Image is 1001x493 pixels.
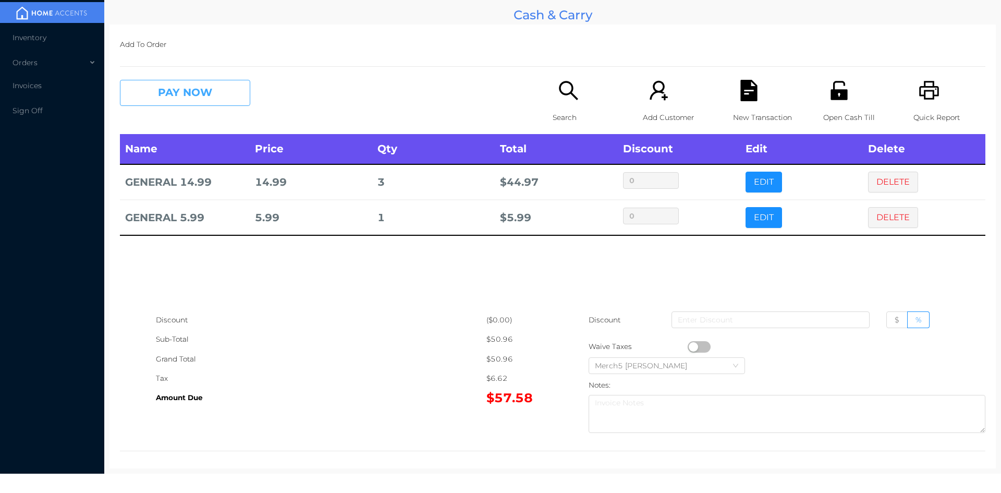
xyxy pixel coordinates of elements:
span: Invoices [13,81,42,90]
div: Grand Total [156,350,486,369]
p: Add Customer [643,108,715,127]
p: Discount [589,310,621,330]
p: New Transaction [733,108,805,127]
th: Discount [618,134,740,164]
th: Name [120,134,250,164]
label: Notes: [589,381,611,389]
td: 5.99 [250,200,372,235]
i: icon: file-text [738,80,760,101]
th: Qty [372,134,495,164]
td: $ 44.97 [495,164,617,200]
span: Inventory [13,33,46,42]
button: DELETE [868,172,918,193]
div: $50.96 [486,330,553,349]
div: $6.62 [486,369,553,388]
div: ($0.00) [486,310,553,330]
i: icon: user-add [648,80,669,101]
p: Search [553,108,625,127]
button: EDIT [746,207,782,228]
td: GENERAL 5.99 [120,200,250,235]
span: Sign Off [13,106,43,115]
button: DELETE [868,207,918,228]
th: Delete [863,134,985,164]
input: Enter Discount [672,311,870,328]
th: Total [495,134,617,164]
th: Price [250,134,372,164]
div: Amount Due [156,388,486,407]
div: 3 [377,173,490,192]
div: $57.58 [486,388,553,407]
div: Cash & Carry [109,5,996,25]
td: $ 5.99 [495,200,617,235]
span: % [915,315,921,324]
th: Edit [740,134,863,164]
div: Waive Taxes [589,337,688,356]
p: Add To Order [120,35,985,54]
div: Discount [156,310,486,330]
img: mainBanner [13,5,91,21]
button: EDIT [746,172,782,193]
div: Merch5 Lawrence [595,358,698,374]
i: icon: unlock [828,80,850,101]
button: PAY NOW [120,80,250,106]
i: icon: search [558,80,579,101]
p: Quick Report [913,108,985,127]
div: Tax [156,369,486,388]
i: icon: printer [919,80,940,101]
td: 14.99 [250,164,372,200]
div: $50.96 [486,350,553,369]
td: GENERAL 14.99 [120,164,250,200]
div: 1 [377,208,490,227]
p: Open Cash Till [823,108,895,127]
i: icon: down [733,363,739,370]
span: $ [895,315,899,324]
div: Sub-Total [156,330,486,349]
